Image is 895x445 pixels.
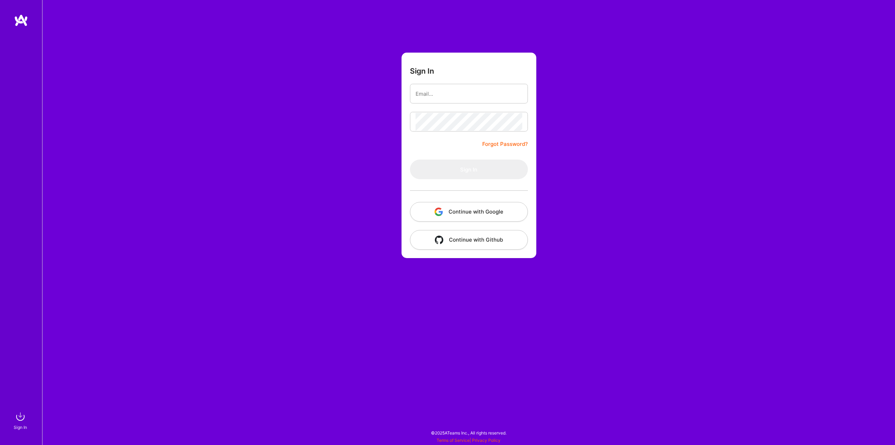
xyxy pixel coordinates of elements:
[437,438,470,443] a: Terms of Service
[410,230,528,250] button: Continue with Github
[435,208,443,216] img: icon
[472,438,500,443] a: Privacy Policy
[482,140,528,148] a: Forgot Password?
[410,67,434,75] h3: Sign In
[14,424,27,431] div: Sign In
[437,438,500,443] span: |
[435,236,443,244] img: icon
[13,410,27,424] img: sign in
[14,14,28,27] img: logo
[416,85,522,103] input: Email...
[15,410,27,431] a: sign inSign In
[410,202,528,222] button: Continue with Google
[42,424,895,441] div: © 2025 ATeams Inc., All rights reserved.
[410,160,528,179] button: Sign In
